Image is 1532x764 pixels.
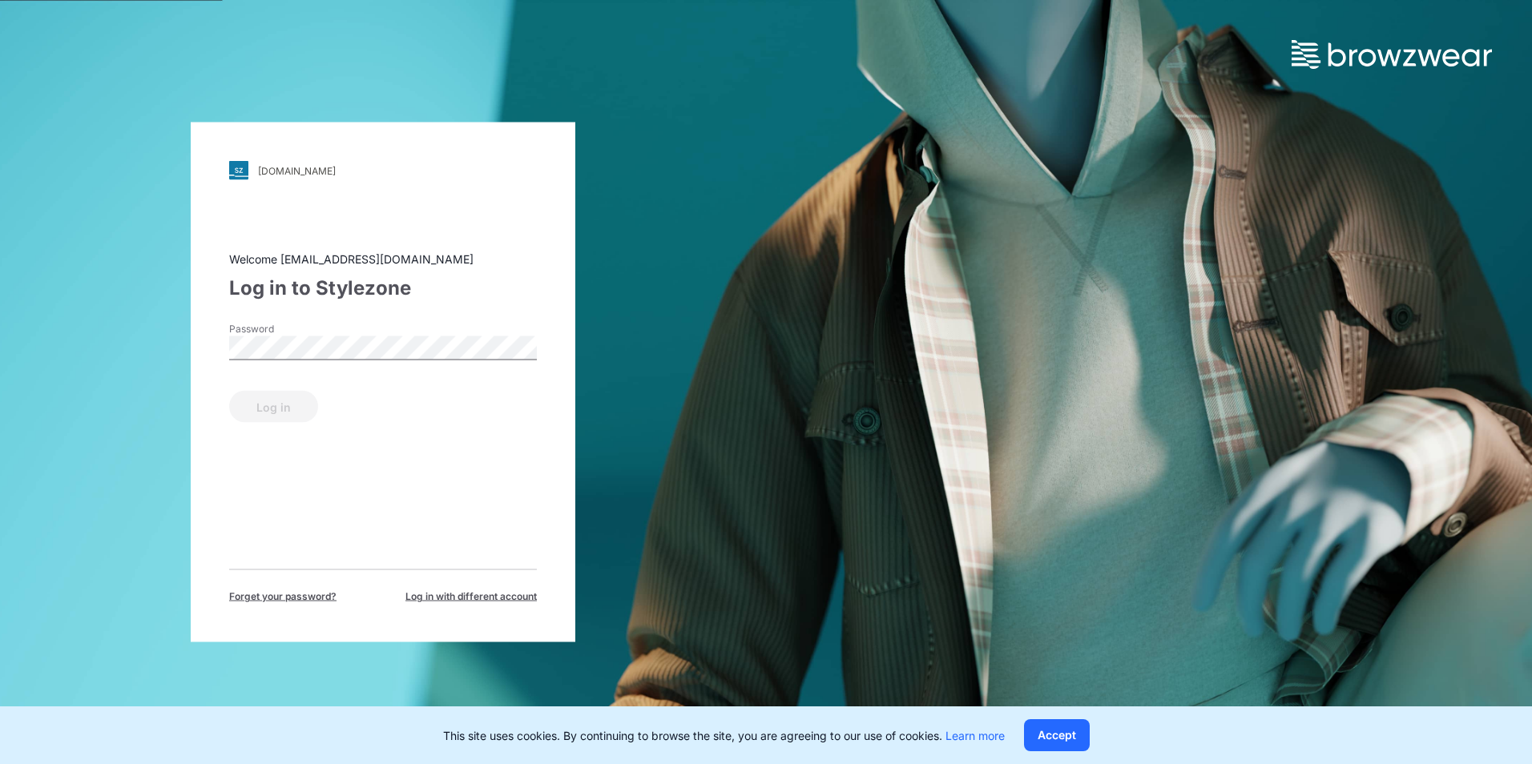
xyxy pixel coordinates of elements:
span: Log in with different account [405,589,537,604]
p: This site uses cookies. By continuing to browse the site, you are agreeing to our use of cookies. [443,727,1005,744]
span: Forget your password? [229,589,337,604]
a: Learn more [945,729,1005,742]
a: [DOMAIN_NAME] [229,161,537,180]
img: svg+xml;base64,PHN2ZyB3aWR0aD0iMjgiIGhlaWdodD0iMjgiIHZpZXdCb3g9IjAgMCAyOCAyOCIgZmlsbD0ibm9uZSIgeG... [229,161,248,180]
div: [DOMAIN_NAME] [258,164,336,176]
button: Accept [1024,719,1090,751]
div: Welcome [EMAIL_ADDRESS][DOMAIN_NAME] [229,251,537,267]
label: Password [229,322,341,336]
div: Log in to Stylezone [229,274,537,303]
img: browzwear-logo.73288ffb.svg [1292,40,1492,69]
